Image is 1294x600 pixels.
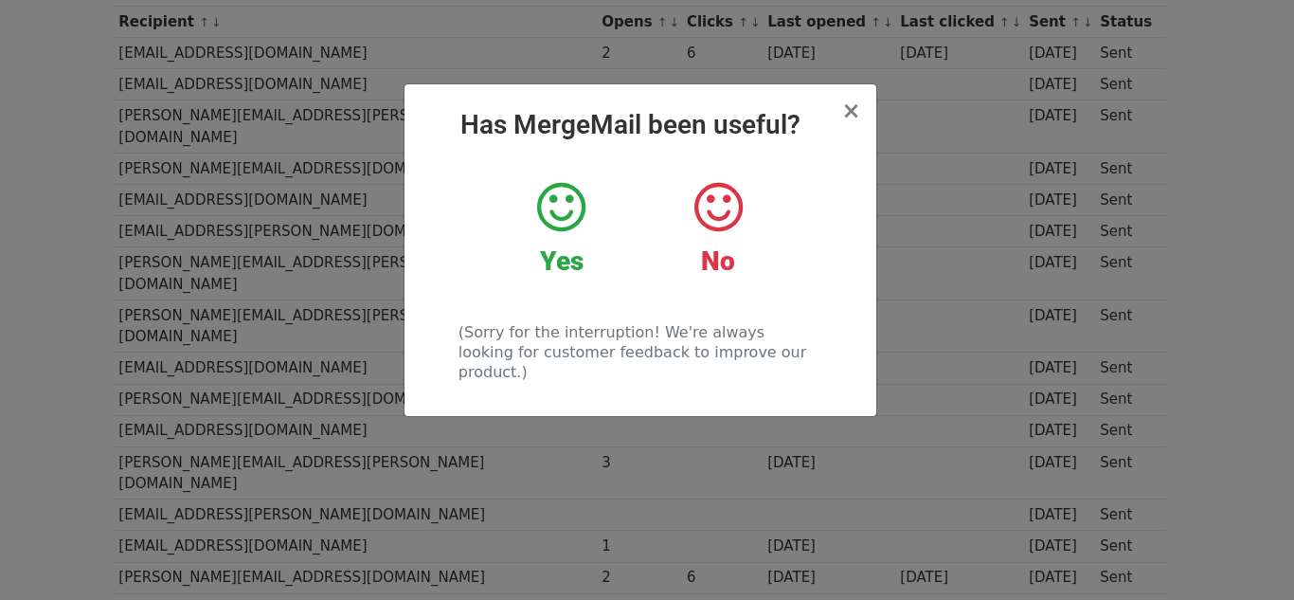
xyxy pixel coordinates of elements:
strong: No [701,245,735,277]
h2: Has MergeMail been useful? [420,109,861,141]
p: (Sorry for the interruption! We're always looking for customer feedback to improve our product.) [458,322,821,382]
a: Yes [497,179,625,278]
a: No [654,179,782,278]
span: × [841,98,860,124]
iframe: Chat Widget [1199,509,1294,600]
strong: Yes [540,245,584,277]
button: Close [841,100,860,122]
